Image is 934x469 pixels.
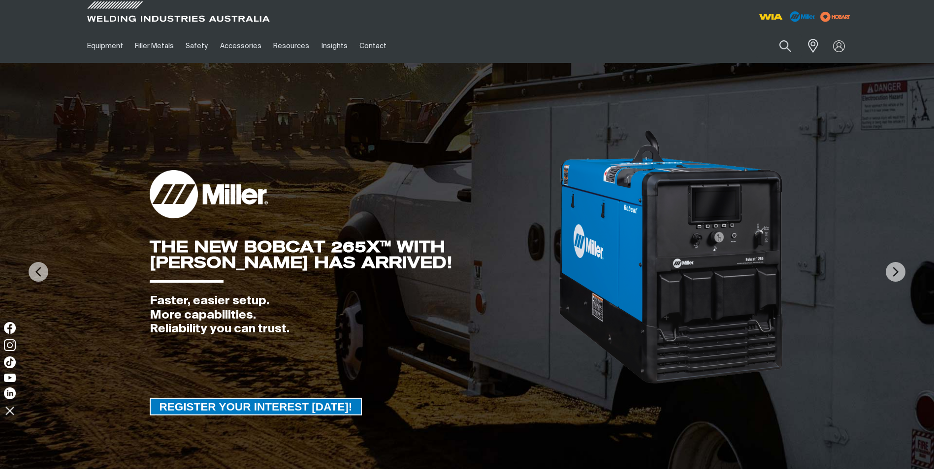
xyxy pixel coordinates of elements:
[4,374,16,382] img: YouTube
[769,34,802,58] button: Search products
[81,29,129,63] a: Equipment
[81,29,660,63] nav: Main
[267,29,315,63] a: Resources
[150,294,558,336] div: Faster, easier setup. More capabilities. Reliability you can trust.
[4,387,16,399] img: LinkedIn
[4,339,16,351] img: Instagram
[150,398,362,415] a: REGISTER YOUR INTEREST TODAY!
[29,262,48,282] img: PrevArrow
[756,34,802,58] input: Product name or item number...
[150,239,558,270] div: THE NEW BOBCAT 265X™ WITH [PERSON_NAME] HAS ARRIVED!
[817,9,853,24] img: miller
[180,29,214,63] a: Safety
[4,322,16,334] img: Facebook
[129,29,180,63] a: Filler Metals
[315,29,353,63] a: Insights
[1,402,18,419] img: hide socials
[886,262,905,282] img: NextArrow
[151,398,361,415] span: REGISTER YOUR INTEREST [DATE]!
[354,29,392,63] a: Contact
[4,356,16,368] img: TikTok
[214,29,267,63] a: Accessories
